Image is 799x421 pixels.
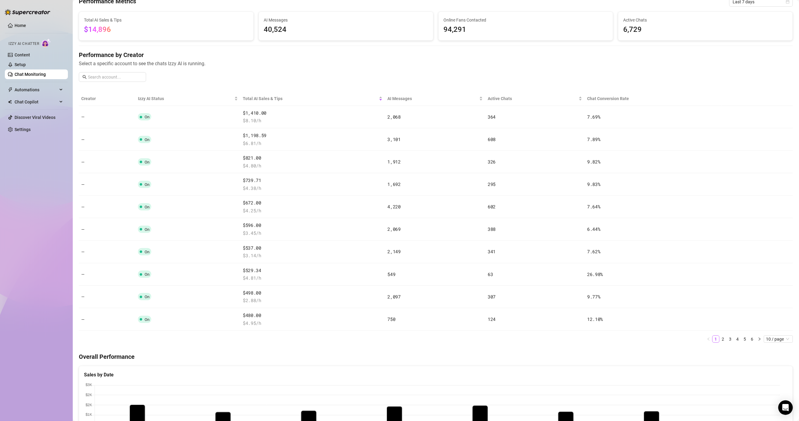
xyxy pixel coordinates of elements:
[587,294,600,300] span: 9.77 %
[243,274,383,282] span: $ 4.81 /h
[766,336,791,342] span: 10 / page
[585,92,721,106] th: Chat Conversion Rate
[15,115,55,120] a: Discover Viral Videos
[243,230,383,237] span: $ 3.45 /h
[443,17,608,23] span: Online Fans Contacted
[488,95,577,102] span: Active Chats
[387,316,395,322] span: 750
[79,308,135,331] td: —
[485,92,585,106] th: Active Chats
[387,271,395,277] span: 549
[79,241,135,263] td: —
[79,218,135,241] td: —
[387,226,401,232] span: 2,069
[79,51,793,59] h4: Performance by Creator
[243,109,383,117] span: $1,410.00
[587,136,600,142] span: 7.89 %
[243,162,383,170] span: $ 4.80 /h
[15,72,46,77] a: Chat Monitoring
[385,92,485,106] th: AI Messages
[42,39,51,47] img: AI Chatter
[145,317,149,322] span: On
[243,312,383,319] span: $480.00
[15,52,30,57] a: Content
[8,100,12,104] img: Chat Copilot
[756,335,763,343] button: right
[79,128,135,151] td: —
[387,114,401,120] span: 2,068
[84,17,249,23] span: Total AI Sales & Tips
[587,204,600,210] span: 7.64 %
[79,60,793,67] span: Select a specific account to see the chats Izzy AI is running.
[387,95,478,102] span: AI Messages
[749,336,756,342] a: 6
[387,159,401,165] span: 1,912
[15,85,58,95] span: Automations
[79,352,793,361] h4: Overall Performance
[742,336,748,342] a: 5
[79,106,135,128] td: —
[387,204,401,210] span: 4,220
[8,41,39,47] span: Izzy AI Chatter
[488,181,496,187] span: 295
[587,114,600,120] span: 7.69 %
[387,248,401,254] span: 2,149
[488,204,496,210] span: 602
[145,182,149,187] span: On
[488,294,496,300] span: 307
[264,17,428,23] span: AI Messages
[15,97,58,107] span: Chat Copilot
[243,244,383,252] span: $537.00
[243,177,383,184] span: $739.71
[749,335,756,343] li: 6
[587,316,603,322] span: 12.10 %
[145,205,149,209] span: On
[764,335,793,343] div: Page Size
[145,160,149,164] span: On
[84,25,111,34] span: $14,896
[488,316,496,322] span: 124
[243,117,383,124] span: $ 8.10 /h
[243,132,383,139] span: $1,198.59
[623,17,788,23] span: Active Chats
[79,173,135,196] td: —
[84,371,788,379] div: Sales by Date
[135,92,240,106] th: Izzy AI Status
[720,336,727,342] a: 2
[145,250,149,254] span: On
[488,114,496,120] span: 364
[778,400,793,415] div: Open Intercom Messenger
[79,286,135,308] td: —
[79,151,135,173] td: —
[756,335,763,343] li: Next Page
[15,23,26,28] a: Home
[145,295,149,299] span: On
[727,335,734,343] li: 3
[707,337,710,341] span: left
[488,248,496,254] span: 341
[243,207,383,214] span: $ 4.25 /h
[758,337,761,341] span: right
[88,74,142,80] input: Search account...
[243,267,383,274] span: $529.34
[712,335,720,343] li: 1
[264,24,428,35] span: 40,524
[145,227,149,232] span: On
[387,294,401,300] span: 2,097
[243,222,383,229] span: $596.00
[734,336,741,342] a: 4
[587,248,600,254] span: 7.62 %
[145,272,149,277] span: On
[387,181,401,187] span: 1,692
[138,95,233,102] span: Izzy AI Status
[243,297,383,304] span: $ 2.88 /h
[488,271,493,277] span: 63
[587,226,600,232] span: 6.44 %
[15,62,26,67] a: Setup
[488,159,496,165] span: 326
[443,24,608,35] span: 94,291
[15,127,31,132] a: Settings
[587,181,600,187] span: 9.83 %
